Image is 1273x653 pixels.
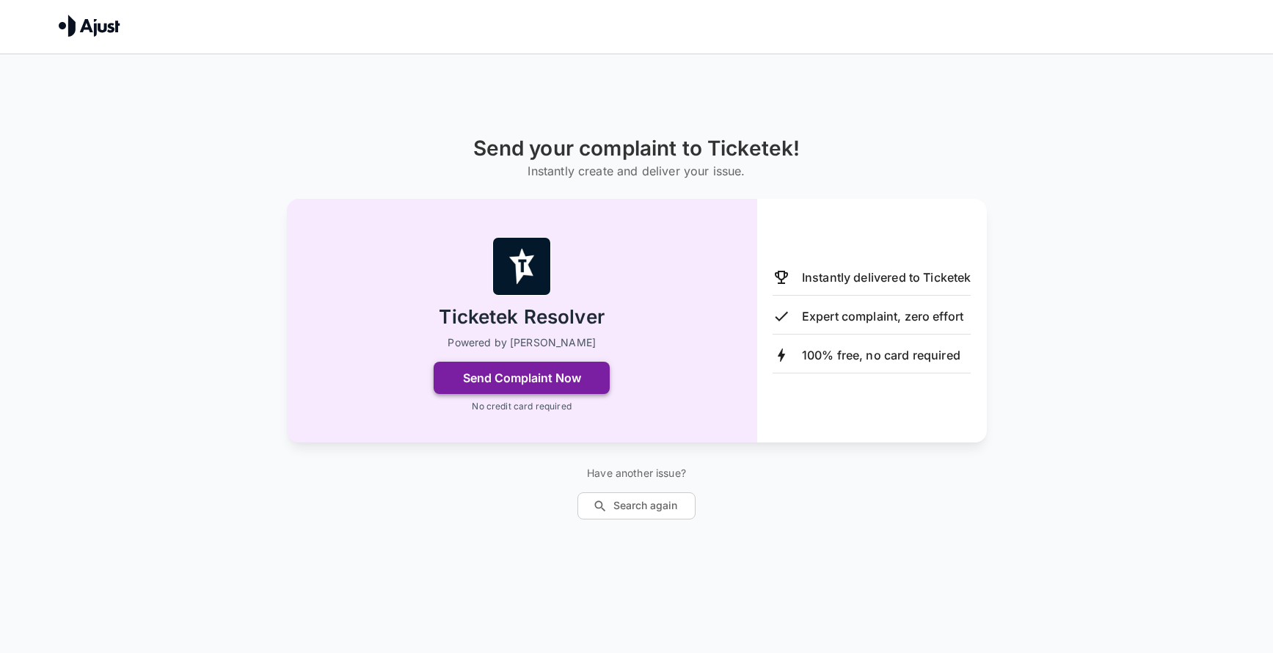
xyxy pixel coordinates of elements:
[434,362,610,394] button: Send Complaint Now
[439,304,605,330] h2: Ticketek Resolver
[802,307,963,325] p: Expert complaint, zero effort
[492,237,551,296] img: Ticketek
[802,269,971,286] p: Instantly delivered to Ticketek
[472,400,571,413] p: No credit card required
[577,492,696,519] button: Search again
[448,335,596,350] p: Powered by [PERSON_NAME]
[473,136,800,161] h1: Send your complaint to Ticketek!
[577,466,696,481] p: Have another issue?
[802,346,960,364] p: 100% free, no card required
[59,15,120,37] img: Ajust
[473,161,800,181] h6: Instantly create and deliver your issue.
